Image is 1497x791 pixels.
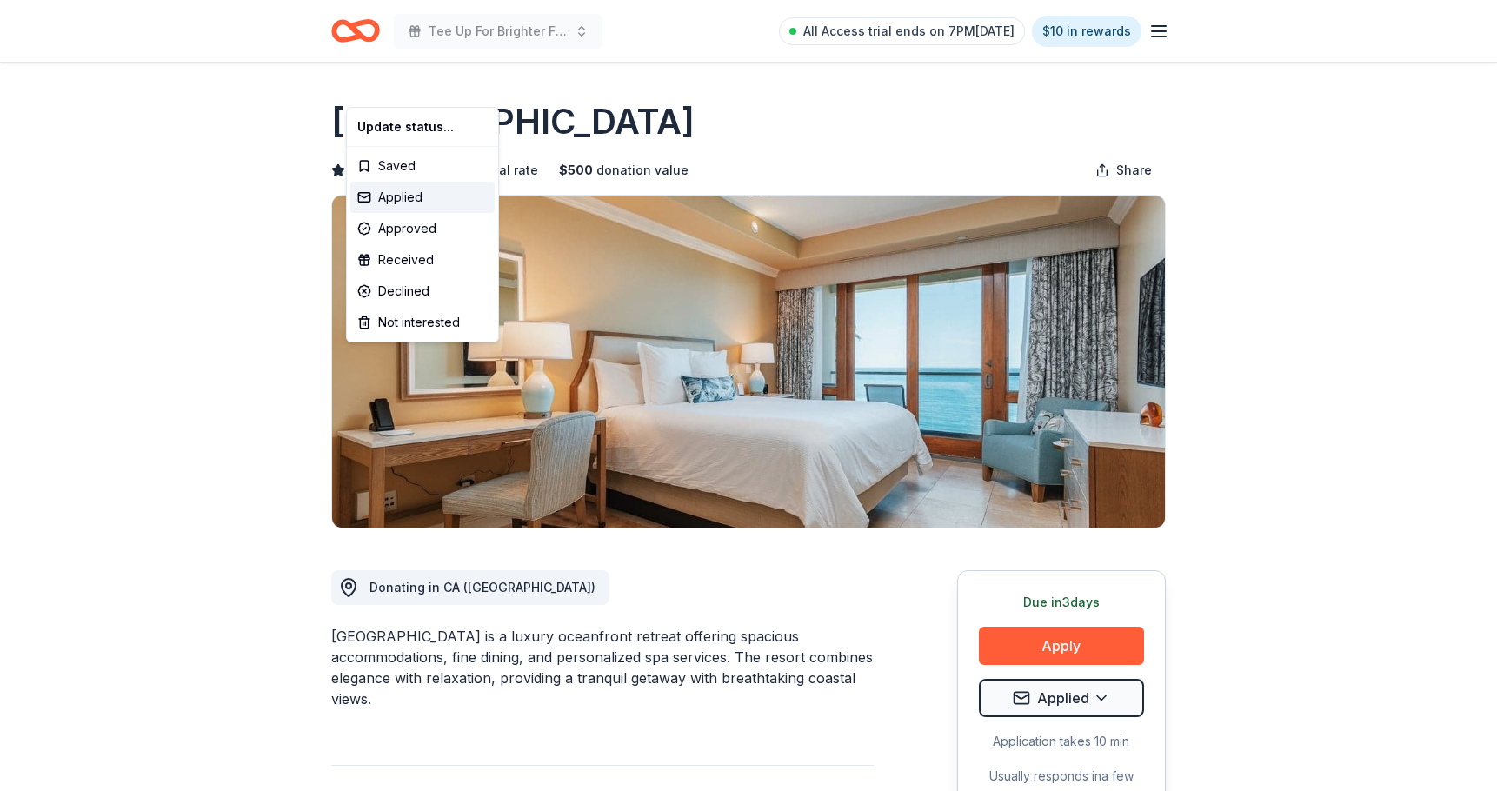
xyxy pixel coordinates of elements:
[350,213,495,244] div: Approved
[350,111,495,143] div: Update status...
[350,307,495,338] div: Not interested
[350,244,495,276] div: Received
[350,150,495,182] div: Saved
[350,276,495,307] div: Declined
[429,21,568,42] span: Tee Up For Brighter Futures
[350,182,495,213] div: Applied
